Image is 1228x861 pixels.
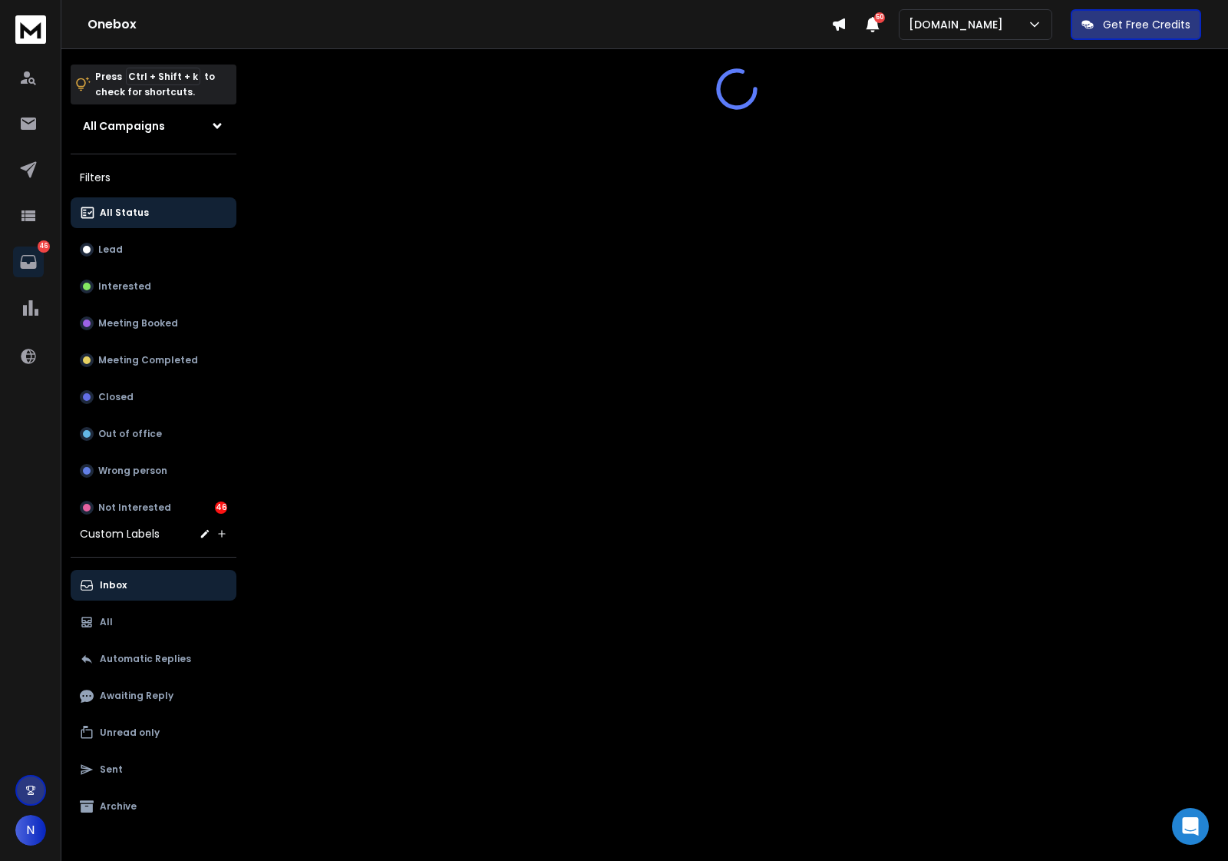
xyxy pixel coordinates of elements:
p: 46 [38,240,50,253]
button: Archive [71,791,236,822]
button: Meeting Completed [71,345,236,376]
button: Not Interested46 [71,492,236,523]
h3: Filters [71,167,236,188]
button: Lead [71,234,236,265]
button: Closed [71,382,236,412]
button: Sent [71,754,236,785]
p: Wrong person [98,465,167,477]
button: Interested [71,271,236,302]
p: Inbox [100,579,127,591]
p: Archive [100,800,137,813]
img: logo [15,15,46,44]
button: Get Free Credits [1071,9,1201,40]
p: Not Interested [98,502,171,514]
span: 50 [874,12,885,23]
p: Awaiting Reply [100,690,173,702]
p: Press to check for shortcuts. [95,69,215,100]
span: Ctrl + Shift + k [126,68,200,85]
p: Interested [98,280,151,293]
a: 46 [13,247,44,277]
button: Inbox [71,570,236,601]
p: Get Free Credits [1103,17,1190,32]
h1: Onebox [87,15,831,34]
button: Wrong person [71,455,236,486]
p: Automatic Replies [100,653,191,665]
p: Unread only [100,727,160,739]
p: Meeting Booked [98,317,178,329]
button: Automatic Replies [71,644,236,674]
p: Sent [100,763,123,776]
p: All [100,616,113,628]
div: 46 [215,502,227,514]
button: N [15,815,46,846]
p: All Status [100,207,149,219]
p: Meeting Completed [98,354,198,366]
p: [DOMAIN_NAME] [909,17,1009,32]
button: Meeting Booked [71,308,236,339]
h1: All Campaigns [83,118,165,134]
div: Open Intercom Messenger [1172,808,1209,845]
p: Out of office [98,428,162,440]
h3: Custom Labels [80,526,160,541]
button: All Campaigns [71,111,236,141]
button: Unread only [71,717,236,748]
p: Lead [98,243,123,256]
button: Awaiting Reply [71,681,236,711]
button: All Status [71,197,236,228]
button: Out of office [71,419,236,449]
p: Closed [98,391,134,403]
button: All [71,607,236,637]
